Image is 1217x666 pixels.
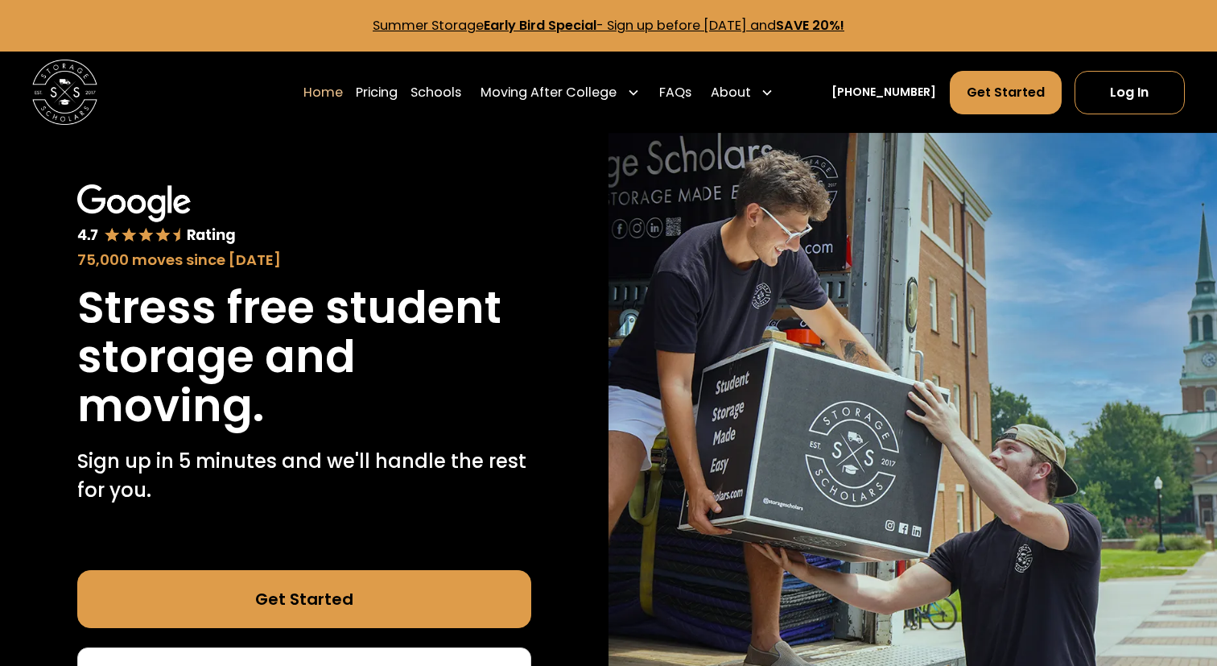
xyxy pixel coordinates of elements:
[410,70,461,115] a: Schools
[32,60,97,125] img: Storage Scholars main logo
[776,16,844,35] strong: SAVE 20%!
[711,83,751,102] div: About
[77,184,236,245] img: Google 4.7 star rating
[474,70,646,115] div: Moving After College
[77,447,531,505] p: Sign up in 5 minutes and we'll handle the rest for you.
[32,60,97,125] a: home
[303,70,343,115] a: Home
[481,83,617,102] div: Moving After College
[77,570,531,628] a: Get Started
[77,283,531,431] h1: Stress free student storage and moving.
[373,16,844,35] a: Summer StorageEarly Bird Special- Sign up before [DATE] andSAVE 20%!
[356,70,398,115] a: Pricing
[704,70,780,115] div: About
[1075,71,1185,114] a: Log In
[659,70,691,115] a: FAQs
[831,84,936,101] a: [PHONE_NUMBER]
[950,71,1062,114] a: Get Started
[484,16,596,35] strong: Early Bird Special
[77,249,531,271] div: 75,000 moves since [DATE]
